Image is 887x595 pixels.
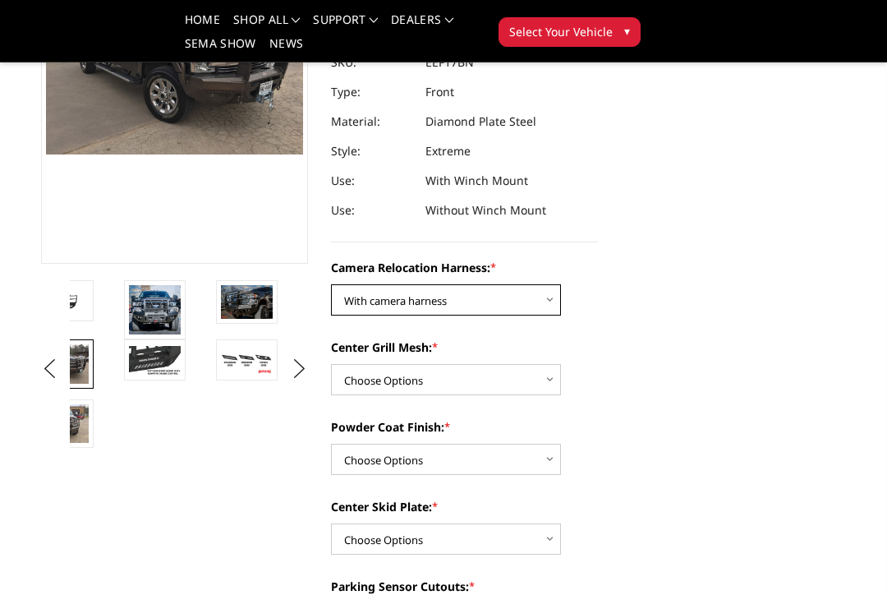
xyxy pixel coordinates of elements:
[391,14,453,38] a: Dealers
[331,107,413,136] dt: Material:
[331,339,598,356] label: Center Grill Mesh:
[269,38,303,62] a: News
[624,22,630,39] span: ▾
[509,23,613,40] span: Select Your Vehicle
[221,285,273,319] img: 2017-2022 Ford F250-350 - T2 Series - Extreme Front Bumper (receiver or winch)
[37,357,62,381] button: Previous
[233,14,300,38] a: shop all
[331,77,413,107] dt: Type:
[425,136,471,166] dd: Extreme
[331,498,598,515] label: Center Skid Plate:
[287,357,312,381] button: Next
[331,166,413,196] dt: Use:
[221,346,273,375] img: 2017-2022 Ford F250-350 - T2 Series - Extreme Front Bumper (receiver or winch)
[331,136,413,166] dt: Style:
[185,14,220,38] a: Home
[499,17,641,47] button: Select Your Vehicle
[331,259,598,276] label: Camera Relocation Harness:
[331,418,598,436] label: Powder Coat Finish:
[313,14,378,38] a: Support
[129,285,181,334] img: 2017-2022 Ford F250-350 - T2 Series - Extreme Front Bumper (receiver or winch)
[425,166,528,196] dd: With Winch Mount
[425,107,536,136] dd: Diamond Plate Steel
[185,38,256,62] a: SEMA Show
[425,196,546,225] dd: Without Winch Mount
[331,196,413,225] dt: Use:
[331,578,598,595] label: Parking Sensor Cutouts:
[129,346,181,375] img: Accepts Adaptive Cruise Control -- bumper is NOT compatible with light bar
[425,77,454,107] dd: Front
